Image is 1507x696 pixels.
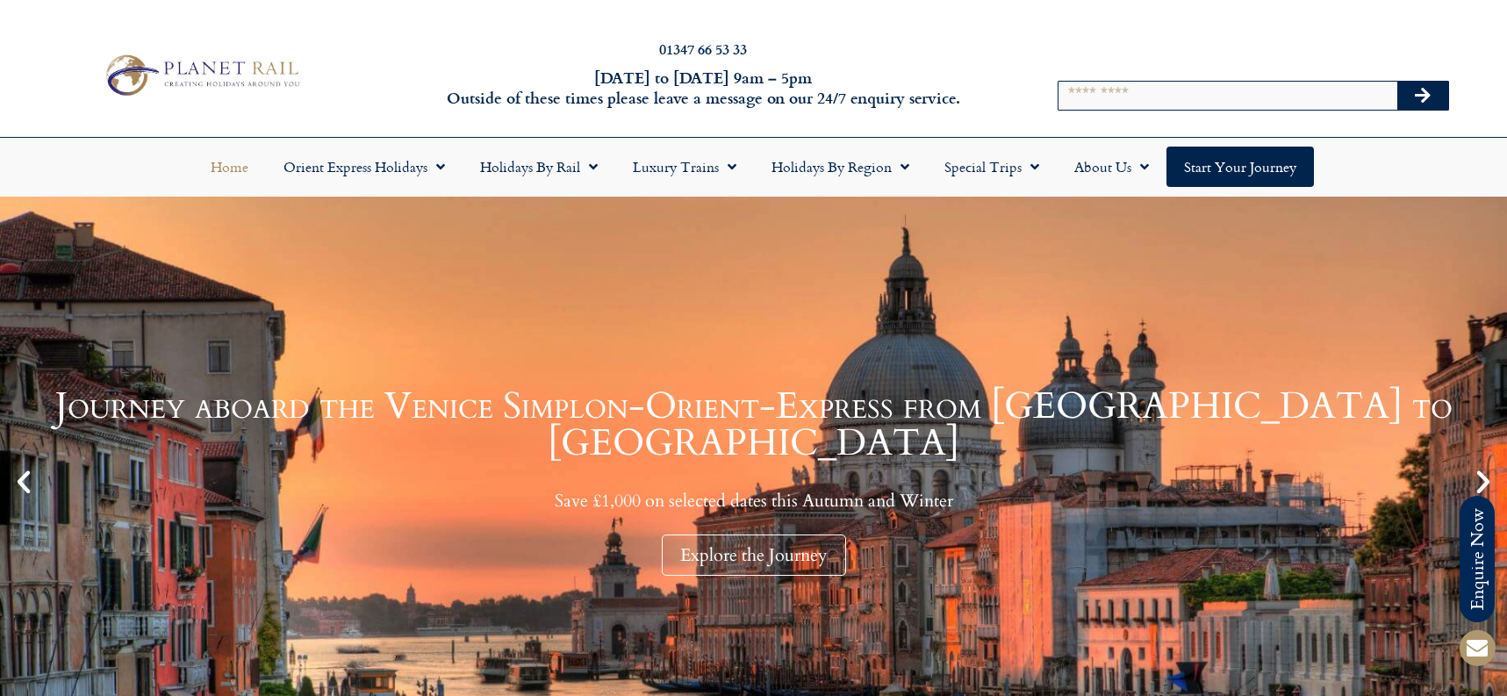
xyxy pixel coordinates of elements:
[44,490,1463,512] p: Save £1,000 on selected dates this Autumn and Winter
[927,147,1057,187] a: Special Trips
[1166,147,1314,187] a: Start your Journey
[662,535,846,576] div: Explore the Journey
[1468,467,1498,497] div: Next slide
[615,147,754,187] a: Luxury Trains
[193,147,266,187] a: Home
[9,467,39,497] div: Previous slide
[406,68,1001,109] h6: [DATE] to [DATE] 9am – 5pm Outside of these times please leave a message on our 24/7 enquiry serv...
[97,50,305,101] img: Planet Rail Train Holidays Logo
[44,388,1463,462] h1: Journey aboard the Venice Simplon-Orient-Express from [GEOGRAPHIC_DATA] to [GEOGRAPHIC_DATA]
[266,147,463,187] a: Orient Express Holidays
[754,147,927,187] a: Holidays by Region
[1057,147,1166,187] a: About Us
[1397,82,1448,110] button: Search
[9,147,1498,187] nav: Menu
[659,39,747,59] a: 01347 66 53 33
[463,147,615,187] a: Holidays by Rail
